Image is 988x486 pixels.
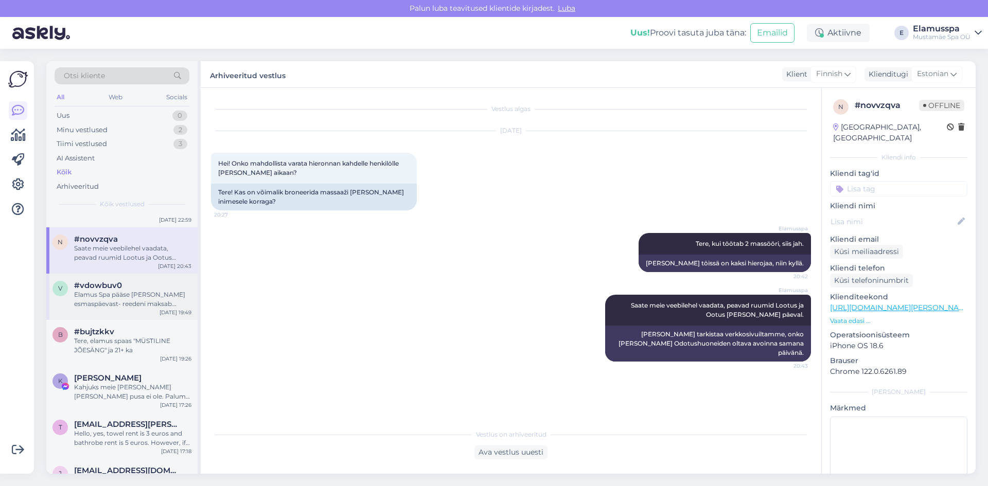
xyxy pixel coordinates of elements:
[831,216,956,227] input: Lisa nimi
[57,139,107,149] div: Tiimi vestlused
[164,91,189,104] div: Socials
[58,284,62,292] span: v
[211,104,811,114] div: Vestlus algas
[214,211,253,219] span: 20:27
[57,153,95,164] div: AI Assistent
[74,235,118,244] span: #novvzqva
[830,330,967,340] p: Operatsioonisüsteem
[160,309,191,316] div: [DATE] 19:49
[74,244,191,262] div: Saate meie veebilehel vaadata, peavad ruumid Lootus ja Ootus [PERSON_NAME] päeval.
[172,111,187,121] div: 0
[474,445,548,459] div: Ava vestlus uuesti
[913,25,971,33] div: Elamusspa
[74,327,114,336] span: #bujtzkkv
[830,245,903,259] div: Küsi meiliaadressi
[696,240,804,247] span: Tere, kui töötab 2 massööri, siis jah.
[159,216,191,224] div: [DATE] 22:59
[630,28,650,38] b: Uus!
[74,336,191,355] div: Tere, elamus spaas "MÜSTILINE JÕESÄNG" ja 21+ ka
[838,103,843,111] span: n
[160,401,191,409] div: [DATE] 17:26
[58,377,63,385] span: K
[769,362,808,370] span: 20:43
[833,122,947,143] div: [GEOGRAPHIC_DATA], [GEOGRAPHIC_DATA]
[830,168,967,179] p: Kliendi tag'id
[74,466,181,475] span: juliamurina@gmail.com
[8,69,28,89] img: Askly Logo
[161,447,191,455] div: [DATE] 17:18
[830,274,913,287] div: Küsi telefoninumbrit
[830,181,967,196] input: Lisa tag
[855,99,919,112] div: # novvzqva
[59,423,62,431] span: t
[769,225,808,232] span: Elamusspa
[74,373,142,383] span: Kristina Tšebõkina
[476,430,546,439] span: Vestlus on arhiveeritud
[173,139,187,149] div: 3
[160,355,191,363] div: [DATE] 19:26
[211,126,811,135] div: [DATE]
[74,420,181,429] span: th.blanck@gmail.com
[830,340,967,351] p: iPhone OS 18.6
[894,26,909,40] div: E
[74,281,122,290] span: #vdowbuv0
[605,326,811,362] div: [PERSON_NAME] tarkistaa verkkosivuiltamme, onko [PERSON_NAME] Odotushuoneiden oltava avoinna sama...
[218,159,400,176] span: Hei! Onko mahdollista varata hieronnan kahdelle henkilölle [PERSON_NAME] aikaan?
[158,262,191,270] div: [DATE] 20:43
[830,403,967,413] p: Märkmed
[173,125,187,135] div: 2
[917,68,948,80] span: Estonian
[630,27,746,39] div: Proovi tasuta juba täna:
[750,23,795,43] button: Emailid
[830,153,967,162] div: Kliendi info
[816,68,842,80] span: Finnish
[830,303,972,312] a: [URL][DOMAIN_NAME][PERSON_NAME]
[830,316,967,326] p: Vaata edasi ...
[57,125,108,135] div: Minu vestlused
[55,91,66,104] div: All
[913,25,982,41] a: ElamusspaMustamäe Spa OÜ
[57,111,69,121] div: Uus
[107,91,125,104] div: Web
[100,200,145,209] span: Kõik vestlused
[74,429,191,447] div: Hello, yes, towel rent is 3 euros and bathrobe rent is 5 euros. However, if you go to 21+ you get...
[64,70,105,81] span: Otsi kliente
[913,33,971,41] div: Mustamäe Spa OÜ
[769,273,808,280] span: 20:42
[631,301,805,318] span: Saate meie veebilehel vaadata, peavad ruumid Lootus ja Ootus [PERSON_NAME] päeval.
[830,201,967,211] p: Kliendi nimi
[864,69,908,80] div: Klienditugi
[830,355,967,366] p: Brauser
[830,387,967,397] div: [PERSON_NAME]
[74,290,191,309] div: Elamus Spa pääse [PERSON_NAME] esmaspäevast- reedeni maksab kokku 58€, kui soovite sissepääsuga k...
[782,69,807,80] div: Klient
[59,470,62,477] span: j
[210,67,286,81] label: Arhiveeritud vestlus
[58,331,63,338] span: b
[639,255,811,272] div: [PERSON_NAME] töissä on kaksi hierojaa, niin kyllä.
[211,184,417,210] div: Tere! Kas on võimalik broneerida massaaži [PERSON_NAME] inimesele korraga?
[830,366,967,377] p: Chrome 122.0.6261.89
[919,100,964,111] span: Offline
[57,182,99,192] div: Arhiveeritud
[830,292,967,302] p: Klienditeekond
[830,263,967,274] p: Kliendi telefon
[807,24,870,42] div: Aktiivne
[830,234,967,245] p: Kliendi email
[769,286,808,294] span: Elamusspa
[74,383,191,401] div: Kahjuks meie [PERSON_NAME] [PERSON_NAME] pusa ei ole. Palume teil [PERSON_NAME] telefoninumber me...
[57,167,72,177] div: Kõik
[58,238,63,246] span: n
[555,4,578,13] span: Luba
